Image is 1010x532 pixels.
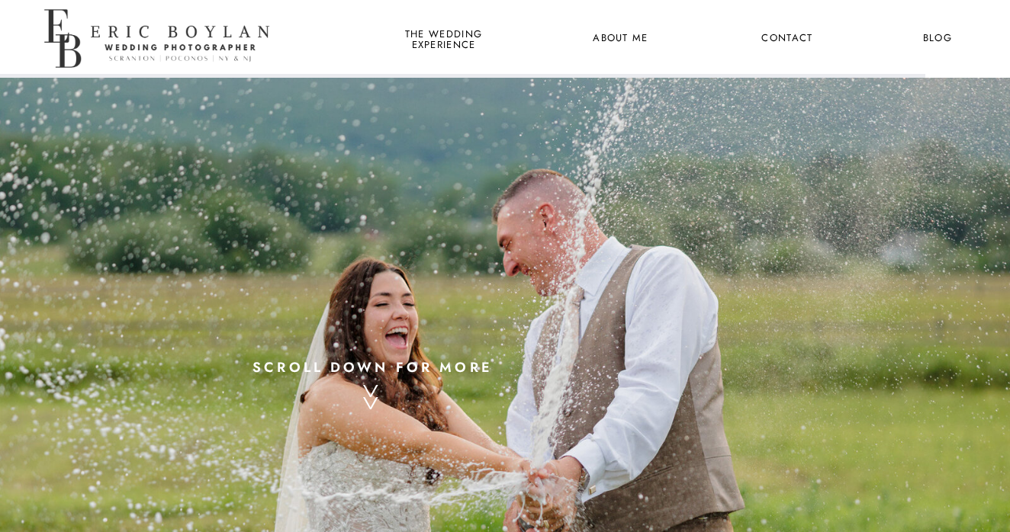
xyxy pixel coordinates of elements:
[584,29,658,49] a: About Me
[240,355,505,376] a: scroll down for more
[759,29,815,49] a: Contact
[402,29,485,49] a: the wedding experience
[909,29,966,49] a: Blog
